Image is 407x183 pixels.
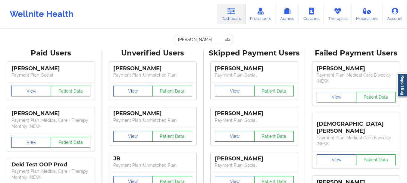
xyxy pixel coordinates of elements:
[113,131,153,142] button: View
[51,137,90,148] button: Patient Data
[215,72,294,78] p: Payment Plan : Social
[397,73,407,97] a: Report Bug
[356,154,396,165] button: Patient Data
[11,72,90,78] p: Payment Plan : Social
[113,86,153,96] button: View
[113,117,192,123] p: Payment Plan : Unmatched Plan
[208,49,301,58] div: Skipped Payment Users
[299,4,324,24] a: Coaches
[215,65,294,72] div: [PERSON_NAME]
[324,4,352,24] a: Therapists
[113,72,192,78] p: Payment Plan : Unmatched Plan
[317,92,356,103] button: View
[356,92,396,103] button: Patient Data
[215,110,294,117] div: [PERSON_NAME]
[317,154,356,165] button: View
[215,117,294,123] p: Payment Plan : Social
[383,4,407,24] a: Account
[254,86,294,96] button: Patient Data
[215,131,255,142] button: View
[317,135,396,147] p: Payment Plan : Medical Care Biweekly (NEW)
[113,110,192,117] div: [PERSON_NAME]
[152,131,192,142] button: Patient Data
[113,162,192,168] p: Payment Plan : Unmatched Plan
[51,86,90,96] button: Patient Data
[317,116,396,134] div: [DEMOGRAPHIC_DATA][PERSON_NAME]
[113,65,192,72] div: [PERSON_NAME]
[215,86,255,96] button: View
[11,86,51,96] button: View
[11,137,51,148] button: View
[215,155,294,162] div: [PERSON_NAME]
[317,65,396,72] div: [PERSON_NAME]
[352,4,383,24] a: Medications
[4,49,98,58] div: Paid Users
[11,65,90,72] div: [PERSON_NAME]
[152,86,192,96] button: Patient Data
[317,72,396,84] p: Payment Plan : Medical Care Biweekly (NEW)
[246,4,276,24] a: Prescribers
[11,161,90,168] div: Deki Test OOP Prod
[11,117,90,129] p: Payment Plan : Medical Care + Therapy Monthly (NEW)
[215,162,294,168] p: Payment Plan : Social
[106,49,199,58] div: Unverified Users
[217,4,246,24] a: Dashboard
[275,4,299,24] a: Admins
[309,49,403,58] div: Failed Payment Users
[11,168,90,180] p: Payment Plan : Medical Care + Therapy Monthly (NEW)
[11,110,90,117] div: [PERSON_NAME]
[254,131,294,142] button: Patient Data
[113,155,192,162] div: JB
